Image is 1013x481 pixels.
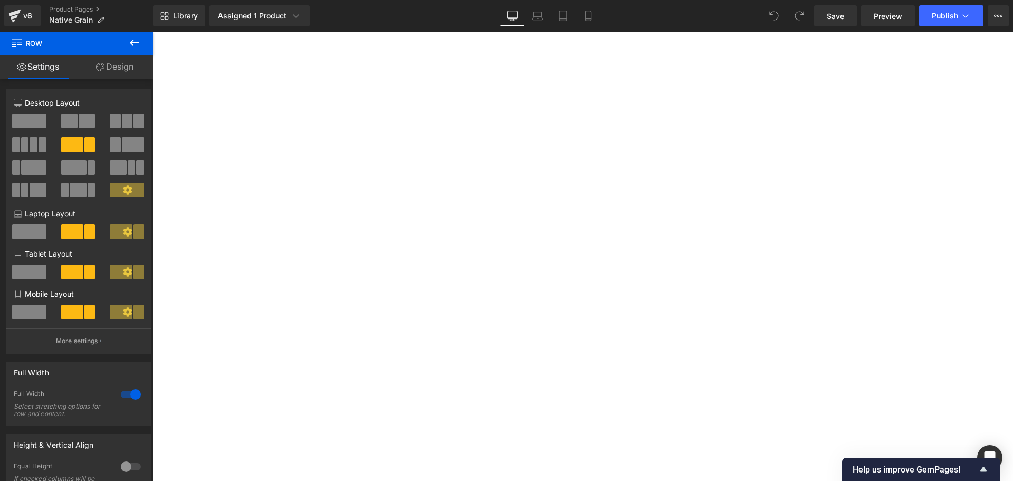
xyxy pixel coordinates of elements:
[11,32,116,55] span: Row
[14,403,109,418] div: Select stretching options for row and content.
[4,5,41,26] a: v6
[21,9,34,23] div: v6
[14,248,144,259] p: Tablet Layout
[14,390,110,401] div: Full Width
[932,12,958,20] span: Publish
[919,5,983,26] button: Publish
[861,5,915,26] a: Preview
[977,445,1002,470] div: Open Intercom Messenger
[988,5,1009,26] button: More
[14,288,144,299] p: Mobile Layout
[49,16,93,24] span: Native Grain
[576,5,601,26] a: Mobile
[14,208,144,219] p: Laptop Layout
[77,55,153,79] a: Design
[853,463,990,476] button: Show survey - Help us improve GemPages!
[153,5,205,26] a: New Library
[14,362,49,377] div: Full Width
[56,336,98,346] p: More settings
[500,5,525,26] a: Desktop
[173,11,198,21] span: Library
[853,465,977,475] span: Help us improve GemPages!
[14,97,144,108] p: Desktop Layout
[874,11,902,22] span: Preview
[525,5,550,26] a: Laptop
[827,11,844,22] span: Save
[14,435,93,449] div: Height & Vertical Align
[6,328,151,353] button: More settings
[218,11,301,21] div: Assigned 1 Product
[763,5,785,26] button: Undo
[550,5,576,26] a: Tablet
[49,5,153,14] a: Product Pages
[14,462,110,473] div: Equal Height
[789,5,810,26] button: Redo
